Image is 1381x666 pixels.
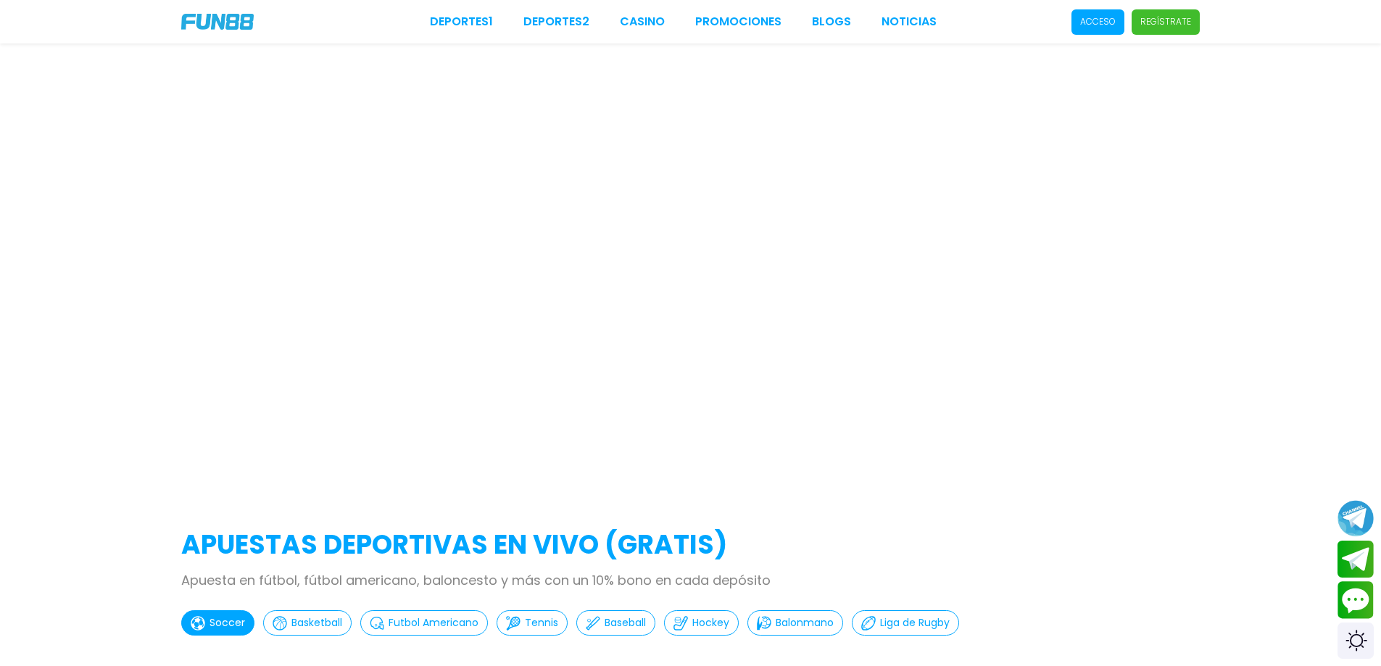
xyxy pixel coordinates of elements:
[664,610,739,636] button: Hockey
[263,610,352,636] button: Basketball
[1338,581,1374,619] button: Contact customer service
[1338,499,1374,537] button: Join telegram channel
[1338,541,1374,578] button: Join telegram
[181,570,1200,590] p: Apuesta en fútbol, fútbol americano, baloncesto y más con un 10% bono en cada depósito
[360,610,488,636] button: Futbol Americano
[880,615,950,630] p: Liga de Rugby
[525,615,558,630] p: Tennis
[692,615,729,630] p: Hockey
[181,14,254,30] img: Company Logo
[620,13,665,30] a: CASINO
[291,615,342,630] p: Basketball
[1338,623,1374,659] div: Switch theme
[210,615,245,630] p: Soccer
[181,525,1200,565] h2: APUESTAS DEPORTIVAS EN VIVO (gratis)
[747,610,843,636] button: Balonmano
[882,13,937,30] a: NOTICIAS
[1080,15,1116,28] p: Acceso
[523,13,589,30] a: Deportes2
[812,13,851,30] a: BLOGS
[389,615,478,630] p: Futbol Americano
[181,610,254,636] button: Soccer
[497,610,568,636] button: Tennis
[776,615,834,630] p: Balonmano
[852,610,959,636] button: Liga de Rugby
[1140,15,1191,28] p: Regístrate
[695,13,781,30] a: Promociones
[430,13,493,30] a: Deportes1
[576,610,655,636] button: Baseball
[605,615,646,630] p: Baseball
